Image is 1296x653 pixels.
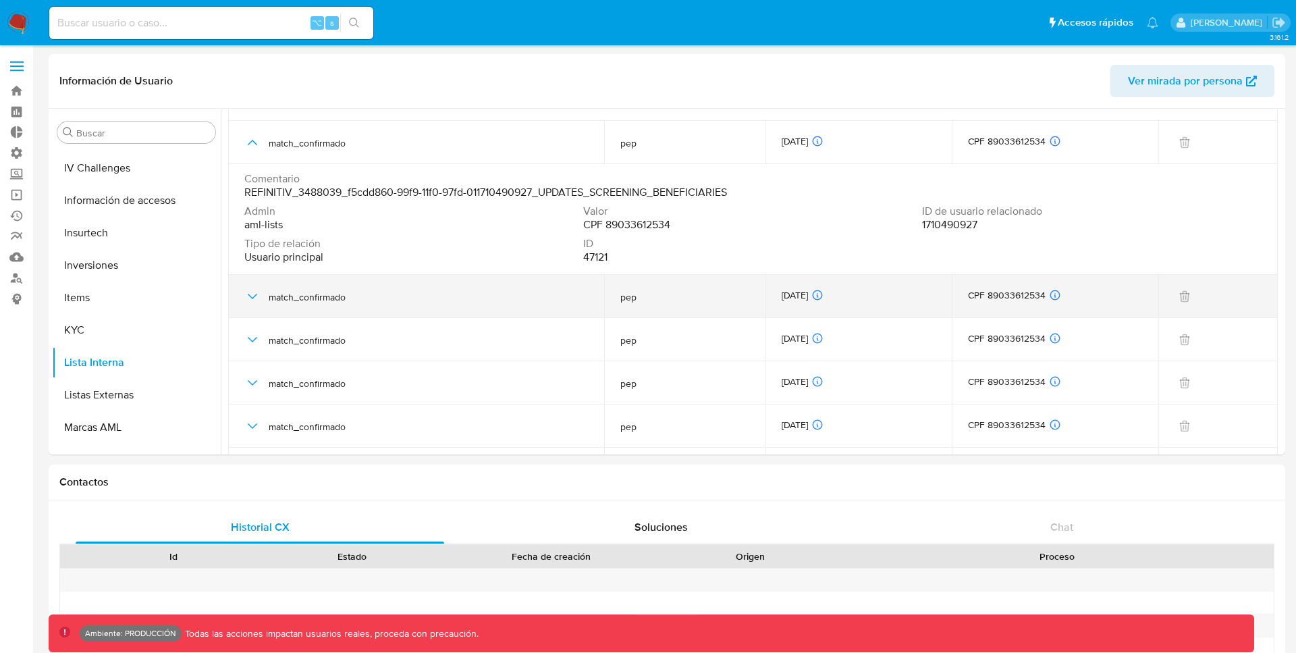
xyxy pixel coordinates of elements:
[59,475,1274,489] h1: Contactos
[52,217,221,249] button: Insurtech
[63,127,74,138] button: Buscar
[634,519,688,535] span: Soluciones
[76,127,210,139] input: Buscar
[1058,16,1133,30] span: Accesos rápidos
[85,631,176,636] p: Ambiente: PRODUCCIÓN
[1050,519,1073,535] span: Chat
[93,550,253,563] div: Id
[451,550,651,563] div: Fecha de creación
[52,379,221,411] button: Listas Externas
[670,550,830,563] div: Origen
[59,74,173,88] h1: Información de Usuario
[849,550,1264,563] div: Proceso
[1110,65,1274,97] button: Ver mirada por persona
[1147,17,1158,28] a: Notificaciones
[52,444,221,476] button: Perfiles
[52,346,221,379] button: Lista Interna
[340,14,368,32] button: search-icon
[182,627,479,640] p: Todas las acciones impactan usuarios reales, proceda con precaución.
[52,152,221,184] button: IV Challenges
[52,314,221,346] button: KYC
[52,282,221,314] button: Items
[272,550,432,563] div: Estado
[1191,16,1267,29] p: franco.barberis@mercadolibre.com
[52,184,221,217] button: Información de accesos
[52,411,221,444] button: Marcas AML
[330,16,334,29] span: s
[52,249,221,282] button: Inversiones
[231,519,290,535] span: Historial CX
[1128,65,1243,97] span: Ver mirada por persona
[312,16,322,29] span: ⌥
[49,14,373,32] input: Buscar usuario o caso...
[1272,16,1286,30] a: Salir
